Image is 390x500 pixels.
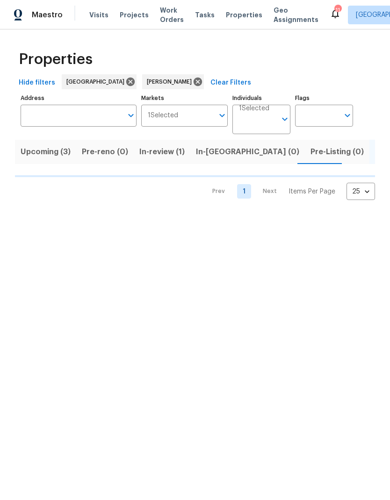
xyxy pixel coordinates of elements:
span: Visits [89,10,108,20]
span: Hide filters [19,77,55,89]
button: Hide filters [15,74,59,92]
span: [PERSON_NAME] [147,77,195,86]
p: Items Per Page [289,187,335,196]
button: Open [278,113,291,126]
div: [GEOGRAPHIC_DATA] [62,74,137,89]
span: Tasks [195,12,215,18]
span: Pre-reno (0) [82,145,128,158]
span: Clear Filters [210,77,251,89]
span: Properties [19,55,93,64]
nav: Pagination Navigation [203,183,375,200]
label: Flags [295,95,353,101]
span: Properties [226,10,262,20]
span: [GEOGRAPHIC_DATA] [66,77,128,86]
div: 11 [334,6,341,15]
span: 1 Selected [148,112,178,120]
span: Pre-Listing (0) [311,145,364,158]
div: 25 [347,179,375,204]
span: Maestro [32,10,63,20]
a: Goto page 1 [237,184,251,199]
button: Open [341,109,354,122]
span: Projects [120,10,149,20]
button: Clear Filters [207,74,255,92]
button: Open [124,109,137,122]
span: 1 Selected [239,105,269,113]
span: Upcoming (3) [21,145,71,158]
label: Address [21,95,137,101]
span: Geo Assignments [274,6,318,24]
span: Work Orders [160,6,184,24]
label: Individuals [232,95,290,101]
label: Markets [141,95,228,101]
button: Open [216,109,229,122]
span: In-[GEOGRAPHIC_DATA] (0) [196,145,299,158]
span: In-review (1) [139,145,185,158]
div: [PERSON_NAME] [142,74,204,89]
